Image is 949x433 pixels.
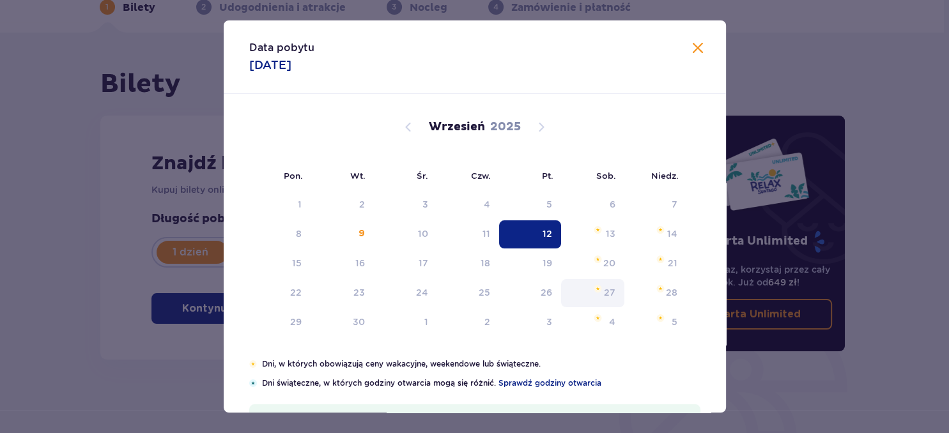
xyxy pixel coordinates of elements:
[624,220,686,248] td: niedziela, 14 września 2025
[437,191,499,219] td: Not available. czwartek, 4 września 2025
[311,191,374,219] td: Not available. wtorek, 2 września 2025
[298,198,302,211] div: 1
[479,286,490,299] div: 25
[311,308,374,337] td: wtorek, 30 września 2025
[596,171,616,181] small: Sob.
[374,279,437,307] td: środa, 24 września 2025
[437,279,499,307] td: czwartek, 25 września 2025
[546,198,552,211] div: 5
[437,220,499,248] td: czwartek, 11 września 2025
[490,119,521,135] p: 2025
[359,198,365,211] div: 2
[624,191,686,219] td: Not available. niedziela, 7 września 2025
[353,315,365,328] div: 30
[374,250,437,278] td: środa, 17 września 2025
[484,315,490,328] div: 2
[249,220,311,248] td: Not available. poniedziałek, 8 września 2025
[484,198,490,211] div: 4
[543,227,552,240] div: 12
[374,191,437,219] td: Not available. środa, 3 września 2025
[350,171,366,181] small: Wt.
[417,171,428,181] small: Śr.
[499,279,561,307] td: piątek, 26 września 2025
[624,308,686,337] td: niedziela, 5 października 2025
[541,286,552,299] div: 26
[249,308,311,337] td: poniedziałek, 29 września 2025
[359,227,365,240] div: 9
[311,279,374,307] td: wtorek, 23 września 2025
[604,286,615,299] div: 27
[311,220,374,248] td: wtorek, 9 września 2025
[311,250,374,278] td: wtorek, 16 września 2025
[603,257,615,270] div: 20
[249,279,311,307] td: poniedziałek, 22 września 2025
[290,286,302,299] div: 22
[499,191,561,219] td: Not available. piątek, 5 września 2025
[561,220,624,248] td: sobota, 13 września 2025
[624,250,686,278] td: niedziela, 21 września 2025
[499,308,561,337] td: piątek, 3 października 2025
[262,358,700,370] p: Dni, w których obowiązują ceny wakacyjne, weekendowe lub świąteczne.
[499,220,561,248] td: Selected. piątek, 12 września 2025
[284,171,303,181] small: Pon.
[561,191,624,219] td: Not available. sobota, 6 września 2025
[224,94,726,358] div: Calendar
[353,286,365,299] div: 23
[542,171,553,181] small: Pt.
[424,315,428,328] div: 1
[561,250,624,278] td: sobota, 20 września 2025
[437,308,499,337] td: czwartek, 2 października 2025
[374,308,437,337] td: środa, 1 października 2025
[419,257,428,270] div: 17
[651,171,679,181] small: Niedz.
[482,227,490,240] div: 11
[561,308,624,337] td: sobota, 4 października 2025
[249,250,311,278] td: poniedziałek, 15 września 2025
[561,279,624,307] td: sobota, 27 września 2025
[429,119,485,135] p: Wrzesień
[355,257,365,270] div: 16
[481,257,490,270] div: 18
[437,250,499,278] td: czwartek, 18 września 2025
[296,227,302,240] div: 8
[499,250,561,278] td: piątek, 19 września 2025
[422,198,428,211] div: 3
[249,191,311,219] td: Not available. poniedziałek, 1 września 2025
[543,257,552,270] div: 19
[471,171,491,181] small: Czw.
[292,257,302,270] div: 15
[416,286,428,299] div: 24
[374,220,437,248] td: środa, 10 września 2025
[624,279,686,307] td: niedziela, 28 września 2025
[610,198,615,211] div: 6
[290,315,302,328] div: 29
[606,227,615,240] div: 13
[546,315,552,328] div: 3
[418,227,428,240] div: 10
[609,315,615,328] div: 4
